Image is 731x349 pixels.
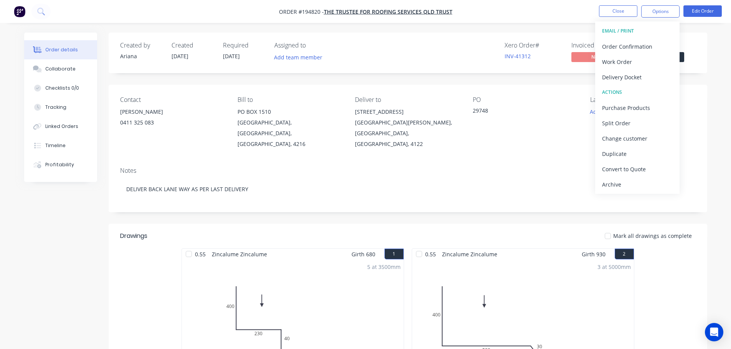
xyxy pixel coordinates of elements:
[120,231,147,241] div: Drawings
[683,5,722,17] button: Edit Order
[705,323,723,341] div: Open Intercom Messenger
[602,26,673,36] div: EMAIL / PRINT
[120,52,162,60] div: Ariana
[209,249,270,260] span: Zincalume Zincalume
[45,46,78,53] div: Order details
[615,249,634,259] button: 2
[120,117,225,128] div: 0411 325 083
[120,177,696,201] div: DELIVER BACK LANE WAY AS PER LAST DELIVERY
[602,56,673,67] div: Work Order
[505,42,562,49] div: Xero Order #
[505,52,531,60] a: INV-41312
[439,249,500,260] span: Zincalume Zincalume
[172,52,188,60] span: [DATE]
[45,123,78,130] div: Linked Orders
[270,52,326,62] button: Add team member
[172,42,214,49] div: Created
[24,98,97,117] button: Tracking
[238,107,343,149] div: PO BOX 1510[GEOGRAPHIC_DATA], [GEOGRAPHIC_DATA], [GEOGRAPHIC_DATA], 4216
[602,164,673,175] div: Convert to Quote
[355,107,460,149] div: [STREET_ADDRESS][GEOGRAPHIC_DATA][PERSON_NAME], [GEOGRAPHIC_DATA], [GEOGRAPHIC_DATA], 4122
[384,249,404,259] button: 1
[24,59,97,79] button: Collaborate
[586,107,621,117] button: Add labels
[45,104,66,111] div: Tracking
[45,142,66,149] div: Timeline
[238,107,343,117] div: PO BOX 1510
[238,96,343,103] div: Bill to
[274,52,327,62] button: Add team member
[355,107,460,117] div: [STREET_ADDRESS]
[120,96,225,103] div: Contact
[571,42,629,49] div: Invoiced
[582,249,606,260] span: Girth 930
[279,8,324,15] span: Order #194820 -
[120,107,225,131] div: [PERSON_NAME]0411 325 083
[602,72,673,83] div: Delivery Docket
[24,40,97,59] button: Order details
[602,102,673,113] div: Purchase Products
[641,5,680,18] button: Options
[355,96,460,103] div: Deliver to
[45,85,79,92] div: Checklists 0/0
[24,117,97,136] button: Linked Orders
[422,249,439,260] span: 0.55
[351,249,375,260] span: Girth 680
[571,52,617,62] span: No
[223,42,265,49] div: Required
[602,41,673,52] div: Order Confirmation
[367,263,401,271] div: 5 at 3500mm
[120,107,225,117] div: [PERSON_NAME]
[238,117,343,149] div: [GEOGRAPHIC_DATA], [GEOGRAPHIC_DATA], [GEOGRAPHIC_DATA], 4216
[120,167,696,174] div: Notes
[602,148,673,159] div: Duplicate
[45,66,76,72] div: Collaborate
[473,107,569,117] div: 29748
[24,155,97,174] button: Profitability
[355,117,460,149] div: [GEOGRAPHIC_DATA][PERSON_NAME], [GEOGRAPHIC_DATA], [GEOGRAPHIC_DATA], 4122
[599,5,637,17] button: Close
[473,96,578,103] div: PO
[602,118,673,129] div: Split Order
[324,8,452,15] a: The Trustee for Roofing Services QLD Trust
[24,136,97,155] button: Timeline
[45,161,74,168] div: Profitability
[14,6,25,17] img: Factory
[274,42,351,49] div: Assigned to
[120,42,162,49] div: Created by
[602,133,673,144] div: Change customer
[597,263,631,271] div: 3 at 5000mm
[192,249,209,260] span: 0.55
[24,79,97,98] button: Checklists 0/0
[590,96,695,103] div: Labels
[602,87,673,97] div: ACTIONS
[613,232,692,240] span: Mark all drawings as complete
[223,52,240,60] span: [DATE]
[602,179,673,190] div: Archive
